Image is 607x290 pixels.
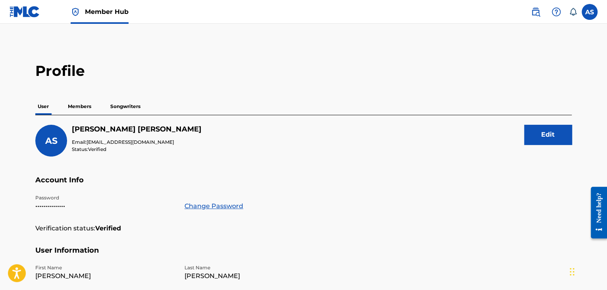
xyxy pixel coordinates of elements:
[35,194,175,201] p: Password
[531,7,540,17] img: search
[184,264,324,271] p: Last Name
[35,224,95,233] p: Verification status:
[528,4,544,20] a: Public Search
[35,98,51,115] p: User
[570,260,574,284] div: Drag
[184,201,243,211] a: Change Password
[548,4,564,20] div: Help
[184,271,324,281] p: [PERSON_NAME]
[35,62,572,80] h2: Profile
[551,7,561,17] img: help
[35,271,175,281] p: [PERSON_NAME]
[10,6,40,17] img: MLC Logo
[45,135,58,146] span: AS
[108,98,143,115] p: Songwriters
[35,176,572,194] h5: Account Info
[88,146,106,152] span: Verified
[86,139,174,145] span: [EMAIL_ADDRESS][DOMAIN_NAME]
[524,125,572,145] button: Edit
[567,252,607,290] iframe: Chat Widget
[65,98,94,115] p: Members
[85,7,129,16] span: Member Hub
[585,181,607,245] iframe: Resource Center
[95,224,121,233] strong: Verified
[72,125,202,134] h5: Anthony Smith
[582,4,597,20] div: User Menu
[35,201,175,211] p: •••••••••••••••
[35,264,175,271] p: First Name
[72,139,202,146] p: Email:
[569,8,577,16] div: Notifications
[71,7,80,17] img: Top Rightsholder
[72,146,202,153] p: Status:
[35,246,572,265] h5: User Information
